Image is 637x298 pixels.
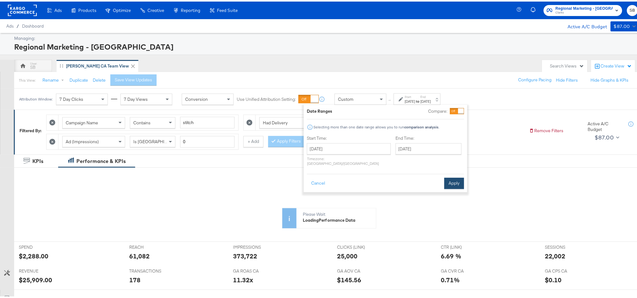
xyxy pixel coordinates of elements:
div: [DATE] [420,97,431,102]
label: Use Unified Attribution Setting: [237,95,296,101]
button: Hide Graphs & KPIs [590,76,629,82]
span: Contains [133,118,151,124]
span: Feed Suite [217,6,238,11]
div: Managing: [14,34,636,40]
span: Ad (Impressions) [66,137,99,143]
div: Filtered By: [19,126,42,132]
div: $87.00 [614,21,630,29]
button: $87.00 [592,131,621,141]
button: Apply [444,176,464,187]
span: Optimize [113,6,131,11]
span: Had Delivery [263,118,288,124]
span: Clarks [556,9,613,14]
button: Hide Filters [556,76,578,82]
span: Ads [54,6,62,11]
div: This View: [19,76,36,81]
div: [DATE] [405,97,415,102]
a: Dashboard [22,22,44,27]
span: / [14,22,22,27]
label: End Time: [396,134,464,140]
span: 7 Day Clicks [59,95,83,100]
span: Regional Marketing - [GEOGRAPHIC_DATA] [556,4,613,10]
div: Active A/C Budget [561,20,607,29]
div: Create View [601,62,632,68]
span: ↑ [387,98,393,100]
div: Active A/C Budget [588,119,622,131]
span: Campaign Name [66,118,98,124]
span: Custom [338,95,353,100]
span: Is [GEOGRAPHIC_DATA] [133,137,181,143]
label: End: [420,93,431,97]
strong: comparison analysis [404,123,439,128]
span: Reporting [181,6,200,11]
span: SB [629,5,635,13]
button: Regional Marketing - [GEOGRAPHIC_DATA]Clarks [544,3,622,14]
button: Cancel [307,176,330,187]
button: Remove Filters [529,126,563,132]
div: $87.00 [595,131,614,141]
div: Search Views [550,62,584,68]
label: Compare: [428,107,447,113]
span: Ads [6,22,14,27]
div: Attribution Window: [19,95,53,100]
p: Timezone: [GEOGRAPHIC_DATA]/[GEOGRAPHIC_DATA] [307,155,391,164]
strong: to [415,97,420,102]
div: Date Ranges [307,107,332,113]
span: Products [78,6,96,11]
span: 7 Day Views [124,95,148,100]
div: Drag to reorder tab [60,62,63,66]
button: Delete [93,76,106,82]
button: Duplicate [69,76,88,82]
button: Configure Pacing [514,73,556,84]
span: Creative [147,6,164,11]
span: Conversion [185,95,208,100]
button: Rename [38,73,71,84]
div: Regional Marketing - [GEOGRAPHIC_DATA] [14,40,636,51]
input: Enter a search term [180,115,235,127]
div: [PERSON_NAME] CA Team View [66,62,129,68]
input: Enter a number [180,134,235,146]
div: Selecting more than one date range allows you to run . [313,123,440,128]
div: KPIs [32,156,43,163]
div: Performance & KPIs [76,156,126,163]
div: SB [30,63,36,69]
button: + Add [243,134,263,146]
label: Start: [405,93,415,97]
label: Start Time: [307,134,391,140]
